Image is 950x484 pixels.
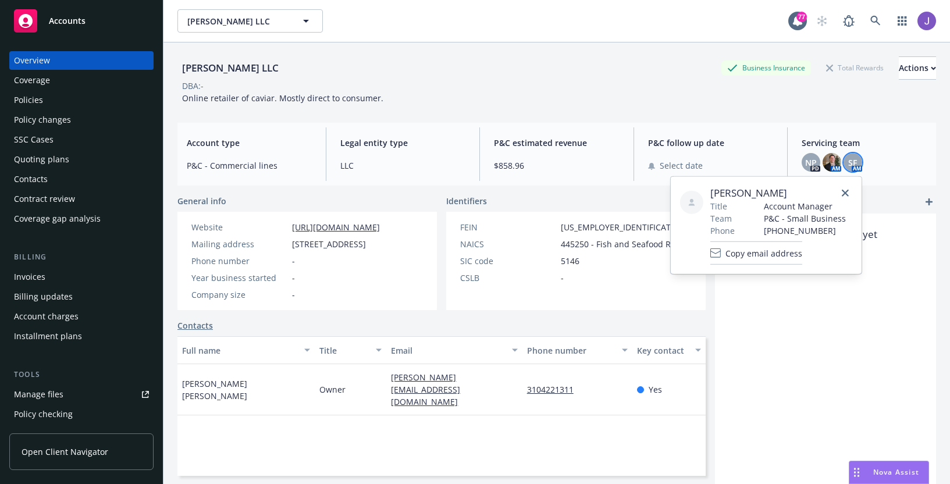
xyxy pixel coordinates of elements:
[315,336,386,364] button: Title
[9,71,154,90] a: Coverage
[561,221,727,233] span: [US_EMPLOYER_IDENTIFICATION_NUMBER]
[649,383,662,396] span: Yes
[14,327,82,346] div: Installment plans
[446,195,487,207] span: Identifiers
[391,372,467,407] a: [PERSON_NAME][EMAIL_ADDRESS][DOMAIN_NAME]
[721,61,811,75] div: Business Insurance
[764,225,846,237] span: [PHONE_NUMBER]
[922,195,936,209] a: add
[460,272,556,284] div: CSLB
[917,12,936,30] img: photo
[191,289,287,301] div: Company size
[725,247,802,259] span: Copy email address
[9,327,154,346] a: Installment plans
[660,159,703,172] span: Select date
[710,225,735,237] span: Phone
[561,255,579,267] span: 5146
[177,319,213,332] a: Contacts
[561,272,564,284] span: -
[49,16,86,26] span: Accounts
[292,238,366,250] span: [STREET_ADDRESS]
[764,212,846,225] span: P&C - Small Business
[849,461,864,483] div: Drag to move
[796,12,807,22] div: 77
[764,200,846,212] span: Account Manager
[191,255,287,267] div: Phone number
[340,137,465,149] span: Legal entity type
[187,15,288,27] span: [PERSON_NAME] LLC
[838,186,852,200] a: close
[9,268,154,286] a: Invoices
[648,137,773,149] span: P&C follow up date
[14,190,75,208] div: Contract review
[9,130,154,149] a: SSC Cases
[14,111,71,129] div: Policy changes
[710,241,802,265] button: Copy email address
[9,91,154,109] a: Policies
[9,150,154,169] a: Quoting plans
[319,344,369,357] div: Title
[191,221,287,233] div: Website
[899,56,936,80] button: Actions
[810,9,834,33] a: Start snowing
[187,159,312,172] span: P&C - Commercial lines
[891,9,914,33] a: Switch app
[9,209,154,228] a: Coverage gap analysis
[182,344,297,357] div: Full name
[9,287,154,306] a: Billing updates
[14,405,73,424] div: Policy checking
[14,209,101,228] div: Coverage gap analysis
[527,384,583,395] a: 3104221311
[9,369,154,380] div: Tools
[637,344,688,357] div: Key contact
[873,467,919,477] span: Nova Assist
[191,272,287,284] div: Year business started
[177,61,283,76] div: [PERSON_NAME] LLC
[494,159,619,172] span: $858.96
[22,446,108,458] span: Open Client Navigator
[391,344,504,357] div: Email
[177,336,315,364] button: Full name
[14,71,50,90] div: Coverage
[899,57,936,79] div: Actions
[182,80,204,92] div: DBA: -
[9,385,154,404] a: Manage files
[386,336,522,364] button: Email
[849,461,929,484] button: Nova Assist
[632,336,706,364] button: Key contact
[820,61,889,75] div: Total Rewards
[460,221,556,233] div: FEIN
[182,92,383,104] span: Online retailer of caviar. Mostly direct to consumer.
[710,212,732,225] span: Team
[14,170,48,188] div: Contacts
[14,130,54,149] div: SSC Cases
[9,405,154,424] a: Policy checking
[187,137,312,149] span: Account type
[710,186,846,200] span: [PERSON_NAME]
[527,344,615,357] div: Phone number
[191,238,287,250] div: Mailing address
[14,287,73,306] div: Billing updates
[460,255,556,267] div: SIC code
[802,137,927,149] span: Servicing team
[14,385,63,404] div: Manage files
[522,336,632,364] button: Phone number
[292,222,380,233] a: [URL][DOMAIN_NAME]
[864,9,887,33] a: Search
[494,137,619,149] span: P&C estimated revenue
[9,307,154,326] a: Account charges
[837,9,860,33] a: Report a Bug
[14,51,50,70] div: Overview
[292,289,295,301] span: -
[14,91,43,109] div: Policies
[292,272,295,284] span: -
[182,378,310,402] span: [PERSON_NAME] [PERSON_NAME]
[14,150,69,169] div: Quoting plans
[710,200,727,212] span: Title
[9,190,154,208] a: Contract review
[319,383,346,396] span: Owner
[805,156,817,169] span: NP
[823,153,841,172] img: photo
[9,251,154,263] div: Billing
[14,307,79,326] div: Account charges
